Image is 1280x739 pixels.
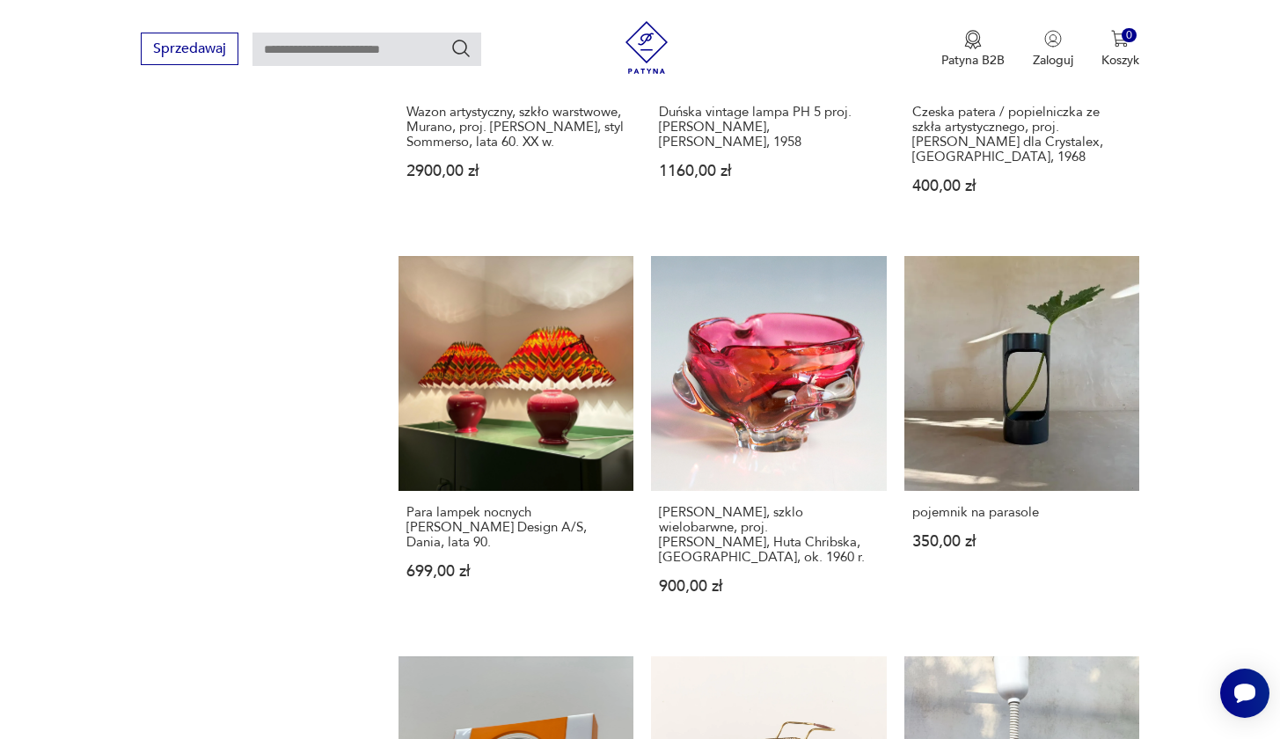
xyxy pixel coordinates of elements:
h3: Duńska vintage lampa PH 5 proj. [PERSON_NAME], [PERSON_NAME], 1958 [659,105,878,150]
p: 900,00 zł [659,579,878,594]
p: 699,00 zł [406,564,625,579]
p: 2900,00 zł [406,164,625,179]
img: Ikonka użytkownika [1044,30,1062,48]
a: Patera kwiatowa, szklo wielobarwne, proj. Josef Hospodka, Huta Chribska, Czechosłowacja, ok. 1960... [651,256,886,628]
img: Patyna - sklep z meblami i dekoracjami vintage [620,21,673,74]
a: Sprzedawaj [141,44,238,56]
p: 400,00 zł [912,179,1131,194]
button: Sprzedawaj [141,33,238,65]
h3: Para lampek nocnych [PERSON_NAME] Design A/S, Dania, lata 90. [406,505,625,550]
p: 1160,00 zł [659,164,878,179]
h3: [PERSON_NAME], szklo wielobarwne, proj. [PERSON_NAME], Huta Chribska, [GEOGRAPHIC_DATA], ok. 1960 r. [659,505,878,565]
a: Para lampek nocnych Lene Bierre Design A/S, Dania, lata 90.Para lampek nocnych [PERSON_NAME] Desi... [399,256,633,628]
button: Szukaj [450,38,472,59]
p: 350,00 zł [912,534,1131,549]
a: Ikona medaluPatyna B2B [941,30,1005,69]
button: Zaloguj [1033,30,1073,69]
a: pojemnik na parasolepojemnik na parasole350,00 zł [904,256,1139,628]
p: Koszyk [1101,52,1139,69]
img: Ikona koszyka [1111,30,1129,48]
h3: Czeska patera / popielniczka ze szkła artystycznego, proj. [PERSON_NAME] dla Crystalex, [GEOGRAPH... [912,105,1131,165]
p: Patyna B2B [941,52,1005,69]
iframe: Smartsupp widget button [1220,669,1269,718]
h3: Wazon artystyczny, szkło warstwowe, Murano, proj. [PERSON_NAME], styl Sommerso, lata 60. XX w. [406,105,625,150]
p: Zaloguj [1033,52,1073,69]
h3: pojemnik na parasole [912,505,1131,520]
button: Patyna B2B [941,30,1005,69]
div: 0 [1122,28,1137,43]
button: 0Koszyk [1101,30,1139,69]
img: Ikona medalu [964,30,982,49]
